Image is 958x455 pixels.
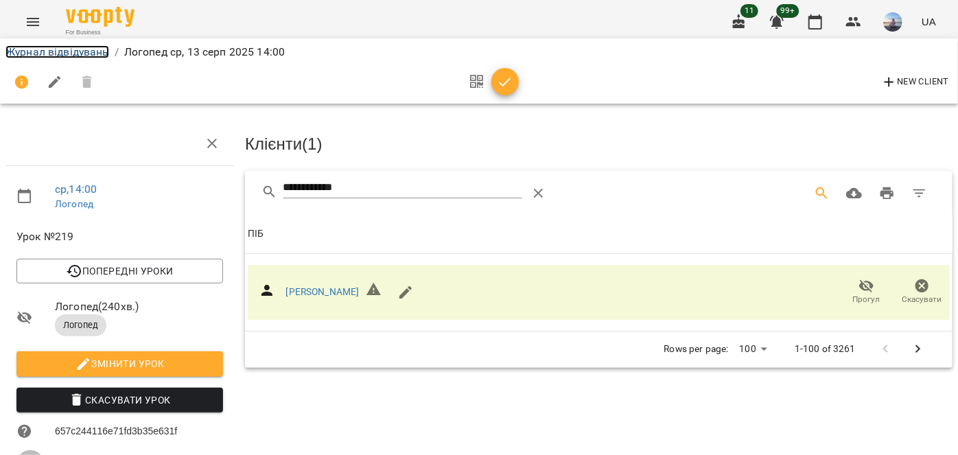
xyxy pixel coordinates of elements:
button: New Client [878,71,953,93]
button: Search [806,177,839,210]
div: Table Toolbar [245,171,953,215]
span: New Client [881,74,949,91]
button: Скасувати Урок [16,388,223,412]
button: Фільтр [903,177,936,210]
span: For Business [66,28,135,37]
button: Menu [16,5,49,38]
input: Search [283,177,523,199]
div: ПІБ [248,226,264,242]
p: Rows per page: [664,342,729,356]
button: UA [916,9,942,34]
span: Урок №219 [16,229,223,245]
img: a5695baeaf149ad4712b46ffea65b4f5.jpg [883,12,902,32]
span: UA [922,14,936,29]
p: Логопед ср, 13 серп 2025 14:00 [124,44,285,60]
a: ср , 14:00 [55,183,97,196]
span: Попередні уроки [27,263,212,279]
img: Voopty Logo [66,7,135,27]
h3: Клієнти ( 1 ) [245,135,953,153]
div: 100 [734,339,773,359]
span: 99+ [777,4,799,18]
a: Логопед [55,198,93,209]
button: Next Page [902,333,935,366]
span: ПІБ [248,226,950,242]
li: / [115,44,119,60]
p: 1-100 of 3261 [795,342,856,356]
button: Змінити урок [16,351,223,376]
span: Логопед ( 240 хв. ) [55,299,223,315]
span: Змінити урок [27,355,212,372]
button: Друк [871,177,904,210]
span: Прогул [853,294,880,305]
button: Прогул [839,273,894,312]
nav: breadcrumb [5,44,953,60]
a: [PERSON_NAME] [286,286,360,297]
span: Скасувати Урок [27,392,212,408]
h6: Невірний формат телефону ${ phone } [366,281,382,303]
a: Журнал відвідувань [5,45,109,58]
span: Скасувати [902,294,942,305]
button: Попередні уроки [16,259,223,283]
span: 11 [740,4,758,18]
button: Скасувати [894,273,950,312]
button: Завантажити CSV [838,177,871,210]
li: 657c244116e71fd3b35e631f [5,418,234,445]
div: Sort [248,226,264,242]
span: Логопед [55,319,106,331]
